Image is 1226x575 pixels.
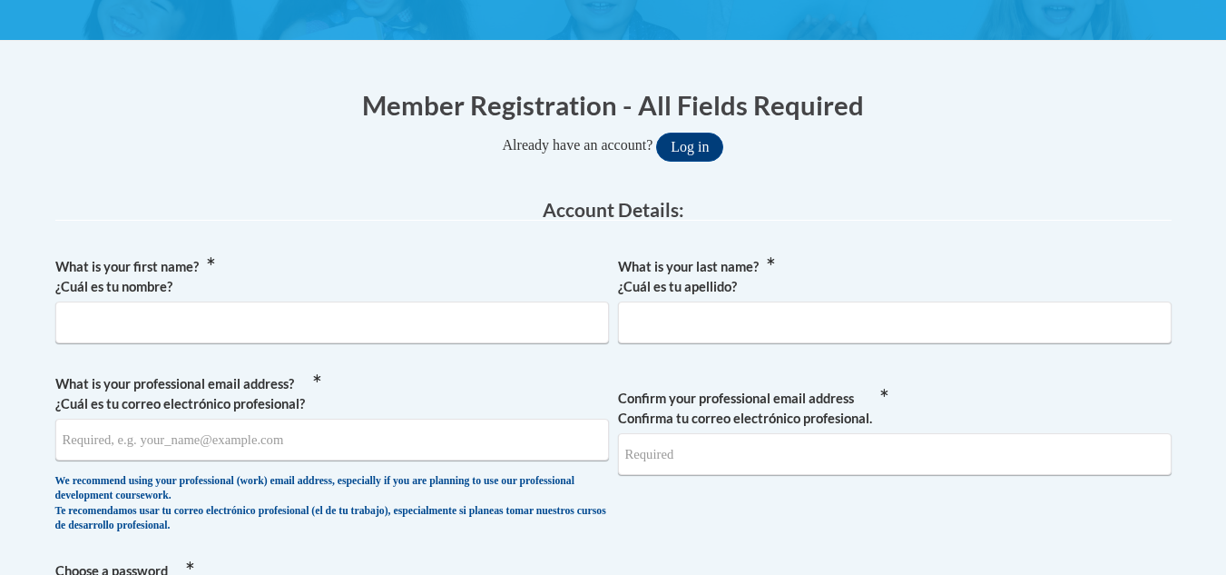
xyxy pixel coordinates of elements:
h1: Member Registration - All Fields Required [55,86,1172,124]
span: Already have an account? [503,137,653,153]
span: Account Details: [543,198,684,221]
input: Metadata input [618,302,1172,343]
button: Log in [656,133,723,162]
label: What is your first name? ¿Cuál es tu nombre? [55,257,609,297]
div: We recommend using your professional (work) email address, especially if you are planning to use ... [55,474,609,534]
label: Confirm your professional email address Confirma tu correo electrónico profesional. [618,389,1172,429]
input: Metadata input [55,419,609,461]
input: Metadata input [55,302,609,343]
label: What is your professional email address? ¿Cuál es tu correo electrónico profesional? [55,374,609,414]
input: Required [618,433,1172,475]
label: What is your last name? ¿Cuál es tu apellido? [618,257,1172,297]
